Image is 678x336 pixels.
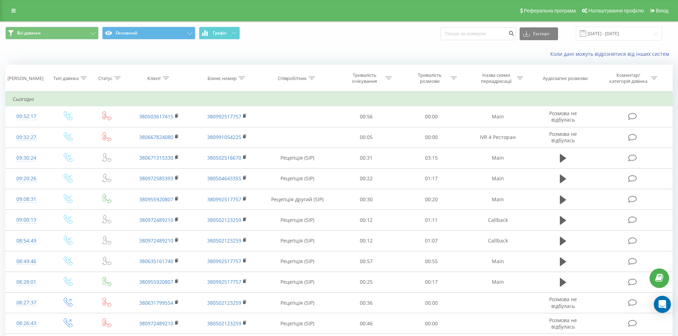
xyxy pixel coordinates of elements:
div: Статус [98,75,112,81]
button: Експорт [520,27,558,40]
div: Клієнт [147,75,161,81]
a: 380992517757 [207,196,241,203]
a: 380635161740 [139,258,173,265]
td: 00:36 [334,293,399,313]
td: 01:17 [399,168,464,189]
div: [PERSON_NAME] [7,75,43,81]
div: Аудіозапис розмови [543,75,588,81]
td: 00:00 [399,106,464,127]
td: 00:12 [334,210,399,230]
div: 08:49:46 [13,255,40,268]
td: Рецепція (SIP) [261,148,334,168]
div: Тип дзвінка [53,75,79,81]
a: 380991054225 [207,134,241,140]
td: Main [464,168,531,189]
div: Назва схеми переадресації [477,72,515,84]
div: 09:52:17 [13,110,40,123]
td: Рецепція (SIP) [261,210,334,230]
input: Пошук за номером [441,27,516,40]
a: 380992517757 [207,278,241,285]
div: 09:00:13 [13,213,40,227]
a: Коли дані можуть відрізнятися вiд інших систем [550,50,673,57]
td: 00:05 [334,127,399,148]
div: 08:28:01 [13,275,40,289]
a: 380631799554 [139,299,173,306]
span: Налаштування профілю [588,8,644,14]
td: Main [464,106,531,127]
td: 00:25 [334,272,399,292]
div: Бізнес номер [207,75,237,81]
a: 380667824080 [139,134,173,140]
td: Рецепція (SIP) [261,272,334,292]
td: 03:15 [399,148,464,168]
td: 00:00 [399,127,464,148]
td: 00:22 [334,168,399,189]
div: Тривалість розмови [411,72,449,84]
div: Open Intercom Messenger [654,296,671,313]
span: Реферальна програма [524,8,576,14]
span: Всі дзвінки [17,30,41,36]
a: 380502123259 [207,299,241,306]
a: 380972489210 [139,217,173,223]
div: 09:32:27 [13,130,40,144]
td: 01:11 [399,210,464,230]
div: 09:20:26 [13,172,40,186]
span: Розмова не відбулась [549,130,577,144]
a: 380992517757 [207,258,241,265]
td: Main [464,148,531,168]
td: Callback [464,230,531,251]
td: 00:20 [399,189,464,210]
div: 08:26:43 [13,316,40,330]
button: Основний [102,27,195,39]
td: Рецепція (SIP) [261,251,334,272]
td: Callback [464,210,531,230]
span: Розмова не відбулась [549,296,577,309]
a: 380502123259 [207,237,241,244]
span: Розмова не відбулась [549,110,577,123]
a: 380972489210 [139,237,173,244]
td: 00:17 [399,272,464,292]
a: 380992517757 [207,113,241,120]
div: Співробітник [278,75,307,81]
td: Рецепція (SIP) [261,168,334,189]
span: Графік [213,31,227,36]
a: 380502516670 [207,154,241,161]
a: 380955920807 [139,278,173,285]
td: Сьогодні [6,92,673,106]
span: Вихід [656,8,668,14]
a: 380671315330 [139,154,173,161]
a: 380502123259 [207,217,241,223]
a: 380504643355 [207,175,241,182]
td: 00:55 [399,251,464,272]
td: Рецепція (SIP) [261,293,334,313]
a: 380502123259 [207,320,241,327]
a: 380503617415 [139,113,173,120]
a: 380972585393 [139,175,173,182]
td: 00:00 [399,293,464,313]
span: Розмова не відбулась [549,317,577,330]
td: 00:00 [399,313,464,334]
td: Рецепція другий (SIP) [261,189,334,210]
td: Main [464,251,531,272]
div: Коментар/категорія дзвінка [608,72,649,84]
div: 09:08:31 [13,192,40,206]
td: 01:07 [399,230,464,251]
div: 08:27:37 [13,296,40,310]
td: 00:12 [334,230,399,251]
td: Рецепція (SIP) [261,230,334,251]
td: Рецепція (SIP) [261,313,334,334]
td: 00:57 [334,251,399,272]
td: 00:31 [334,148,399,168]
button: Графік [199,27,240,39]
div: 08:54:49 [13,234,40,248]
div: 09:30:24 [13,151,40,165]
td: IVR 4 Ресторан [464,127,531,148]
td: 00:30 [334,189,399,210]
a: 380972489210 [139,320,173,327]
td: Main [464,272,531,292]
td: 00:56 [334,106,399,127]
td: 00:46 [334,313,399,334]
td: Main [464,189,531,210]
button: Всі дзвінки [5,27,99,39]
div: Тривалість очікування [346,72,384,84]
